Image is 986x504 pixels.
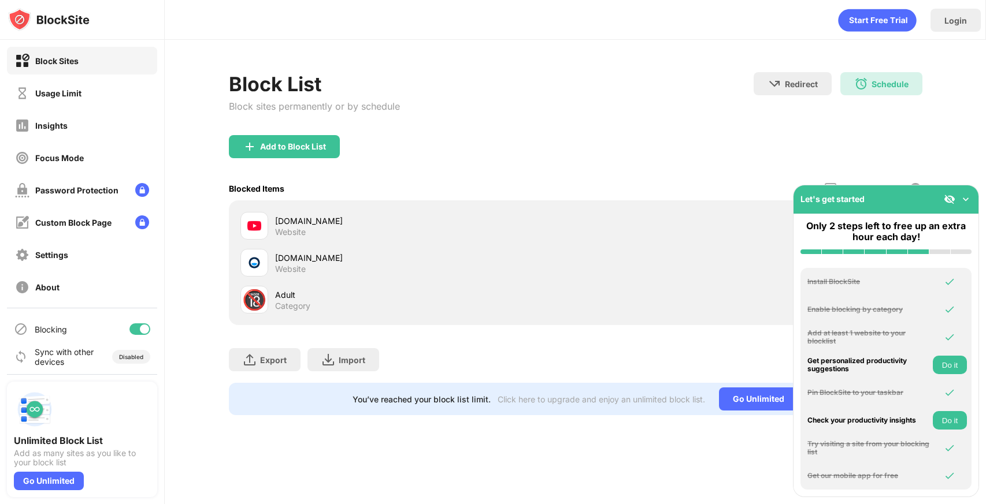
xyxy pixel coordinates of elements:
[260,142,326,151] div: Add to Block List
[807,357,930,374] div: Get personalized productivity suggestions
[14,449,150,467] div: Add as many sites as you like to your block list
[842,184,900,193] div: Whitelist mode
[944,193,955,205] img: eye-not-visible.svg
[35,282,60,292] div: About
[15,118,29,133] img: insights-off.svg
[247,219,261,233] img: favicons
[785,79,818,89] div: Redirect
[872,79,909,89] div: Schedule
[242,288,266,312] div: 🔞
[35,56,79,66] div: Block Sites
[807,329,930,346] div: Add at least 1 website to your blocklist
[960,193,972,205] img: omni-setup-toggle.svg
[275,264,306,274] div: Website
[807,305,930,313] div: Enable blocking by category
[15,215,29,230] img: customize-block-page-off.svg
[35,218,112,227] div: Custom Block Page
[944,304,955,315] img: omni-check.svg
[807,389,930,397] div: Pin BlockSite to your taskbar
[15,280,29,294] img: about-off.svg
[944,470,955,481] img: omni-check.svg
[15,151,29,165] img: focus-off.svg
[800,221,972,242] div: Only 2 steps left to free up an extra hour each day!
[35,324,67,334] div: Blocking
[35,153,84,163] div: Focus Mode
[14,389,55,430] img: push-block-list.svg
[807,472,930,480] div: Get our mobile app for free
[14,350,28,364] img: sync-icon.svg
[944,442,955,454] img: omni-check.svg
[807,416,930,424] div: Check your productivity insights
[14,472,84,490] div: Go Unlimited
[944,387,955,398] img: omni-check.svg
[14,435,150,446] div: Unlimited Block List
[275,215,576,227] div: [DOMAIN_NAME]
[275,227,306,237] div: Website
[838,9,917,32] div: animation
[260,355,287,365] div: Export
[135,215,149,229] img: lock-menu.svg
[807,278,930,286] div: Install BlockSite
[229,72,400,96] div: Block List
[15,248,29,262] img: settings-off.svg
[353,394,491,404] div: You’ve reached your block list limit.
[275,301,310,311] div: Category
[944,331,955,343] img: omni-check.svg
[35,185,118,195] div: Password Protection
[135,183,149,197] img: lock-menu.svg
[35,121,68,130] div: Insights
[119,353,143,360] div: Disabled
[35,88,81,98] div: Usage Limit
[800,194,865,204] div: Let's get started
[15,183,29,197] img: password-protection-off.svg
[229,100,400,112] div: Block sites permanently or by schedule
[339,355,365,365] div: Import
[944,276,955,288] img: omni-check.svg
[275,289,576,301] div: Adult
[719,387,798,410] div: Go Unlimited
[275,252,576,264] div: [DOMAIN_NAME]
[944,16,967,25] div: Login
[807,440,930,457] div: Try visiting a site from your blocking list
[8,8,90,31] img: logo-blocksite.svg
[933,411,967,430] button: Do it
[15,54,29,68] img: block-on.svg
[247,256,261,270] img: favicons
[14,322,28,336] img: blocking-icon.svg
[15,86,29,100] img: time-usage-off.svg
[35,250,68,260] div: Settings
[35,347,94,367] div: Sync with other devices
[933,356,967,374] button: Do it
[498,394,705,404] div: Click here to upgrade and enjoy an unlimited block list.
[229,184,284,193] div: Blocked Items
